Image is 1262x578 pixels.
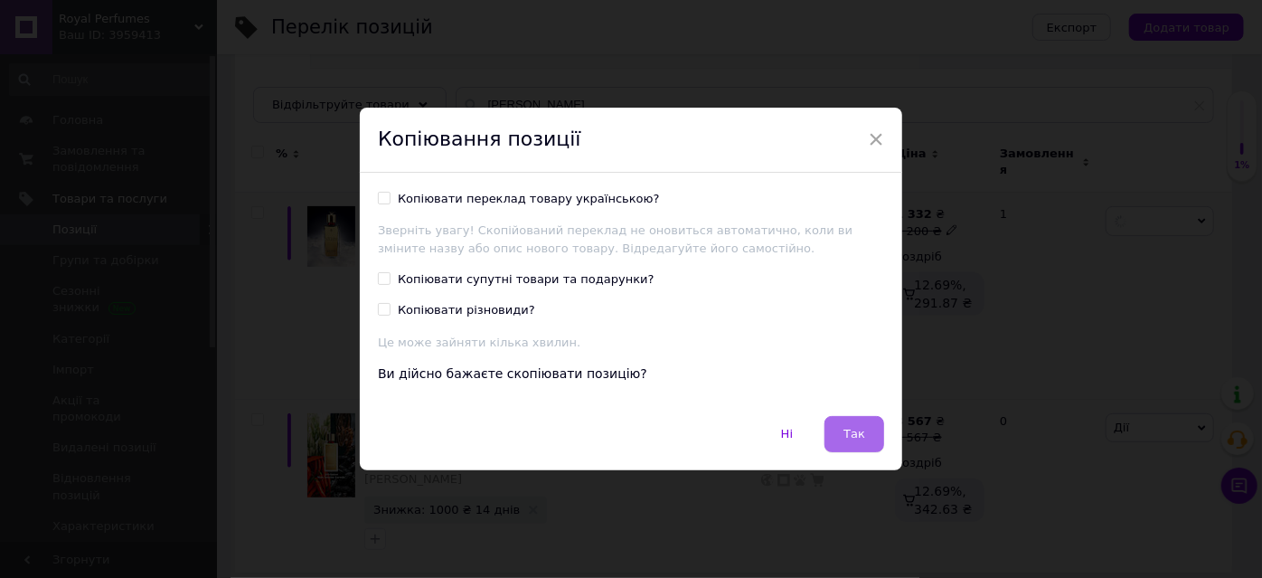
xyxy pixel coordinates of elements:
div: Копіювати різновиди? [398,302,535,318]
div: Копіювати переклад товару українською? [398,191,660,207]
span: Зверніть увагу! Скопійований переклад не оновиться автоматично, коли ви зміните назву або опис но... [378,223,852,255]
button: Ні [762,416,812,452]
span: Копіювання позиції [378,128,581,150]
div: Ви дійсно бажаєте скопіювати позицію? [378,365,884,384]
span: × [868,124,884,155]
button: Так [824,416,884,452]
span: Це може зайняти кілька хвилин. [378,336,580,349]
span: Так [843,427,865,441]
div: Копіювати супутні товари та подарунки? [398,271,655,288]
span: Ні [781,427,793,441]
